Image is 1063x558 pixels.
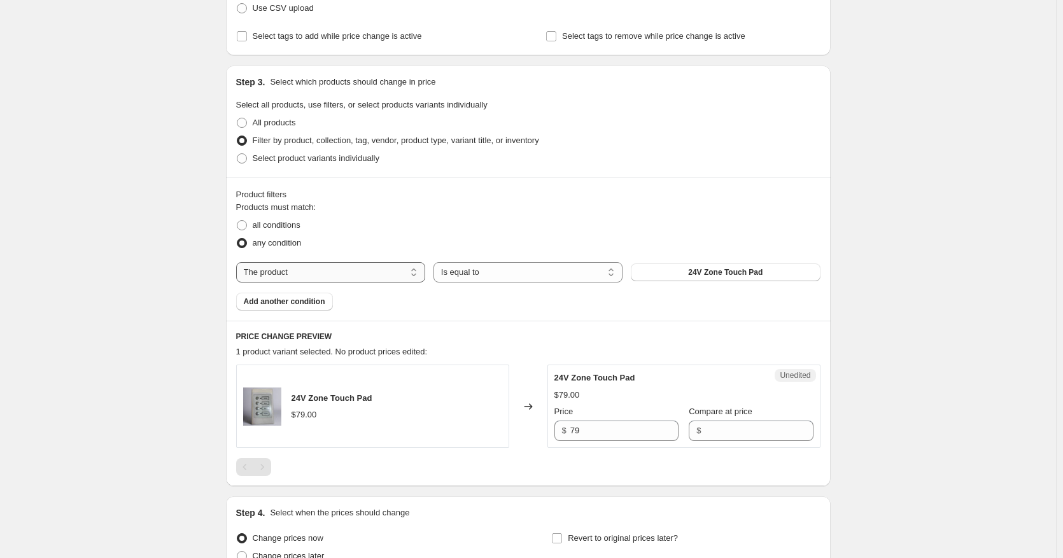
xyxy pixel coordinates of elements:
[236,331,820,342] h6: PRICE CHANGE PREVIEW
[236,76,265,88] h2: Step 3.
[631,263,820,281] button: 24V Zone Touch Pad
[253,220,300,230] span: all conditions
[253,118,296,127] span: All products
[568,533,678,543] span: Revert to original prices later?
[253,238,302,248] span: any condition
[270,506,409,519] p: Select when the prices should change
[292,408,317,421] div: $79.00
[689,407,752,416] span: Compare at price
[780,370,810,380] span: Unedited
[243,387,281,426] img: Ducted_Air_Conditioner_24V_Zone_Touch_Pad_main_80x.jpg
[236,100,488,109] span: Select all products, use filters, or select products variants individually
[236,293,333,310] button: Add another condition
[554,373,635,382] span: 24V Zone Touch Pad
[562,31,745,41] span: Select tags to remove while price change is active
[244,296,325,307] span: Add another condition
[253,3,314,13] span: Use CSV upload
[562,426,567,435] span: $
[270,76,435,88] p: Select which products should change in price
[292,393,372,403] span: 24V Zone Touch Pad
[253,533,323,543] span: Change prices now
[554,407,574,416] span: Price
[236,347,428,356] span: 1 product variant selected. No product prices edited:
[253,153,379,163] span: Select product variants individually
[236,188,820,201] div: Product filters
[236,202,316,212] span: Products must match:
[696,426,701,435] span: $
[253,31,422,41] span: Select tags to add while price change is active
[554,389,580,401] div: $79.00
[236,458,271,476] nav: Pagination
[688,267,763,277] span: 24V Zone Touch Pad
[253,136,539,145] span: Filter by product, collection, tag, vendor, product type, variant title, or inventory
[236,506,265,519] h2: Step 4.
